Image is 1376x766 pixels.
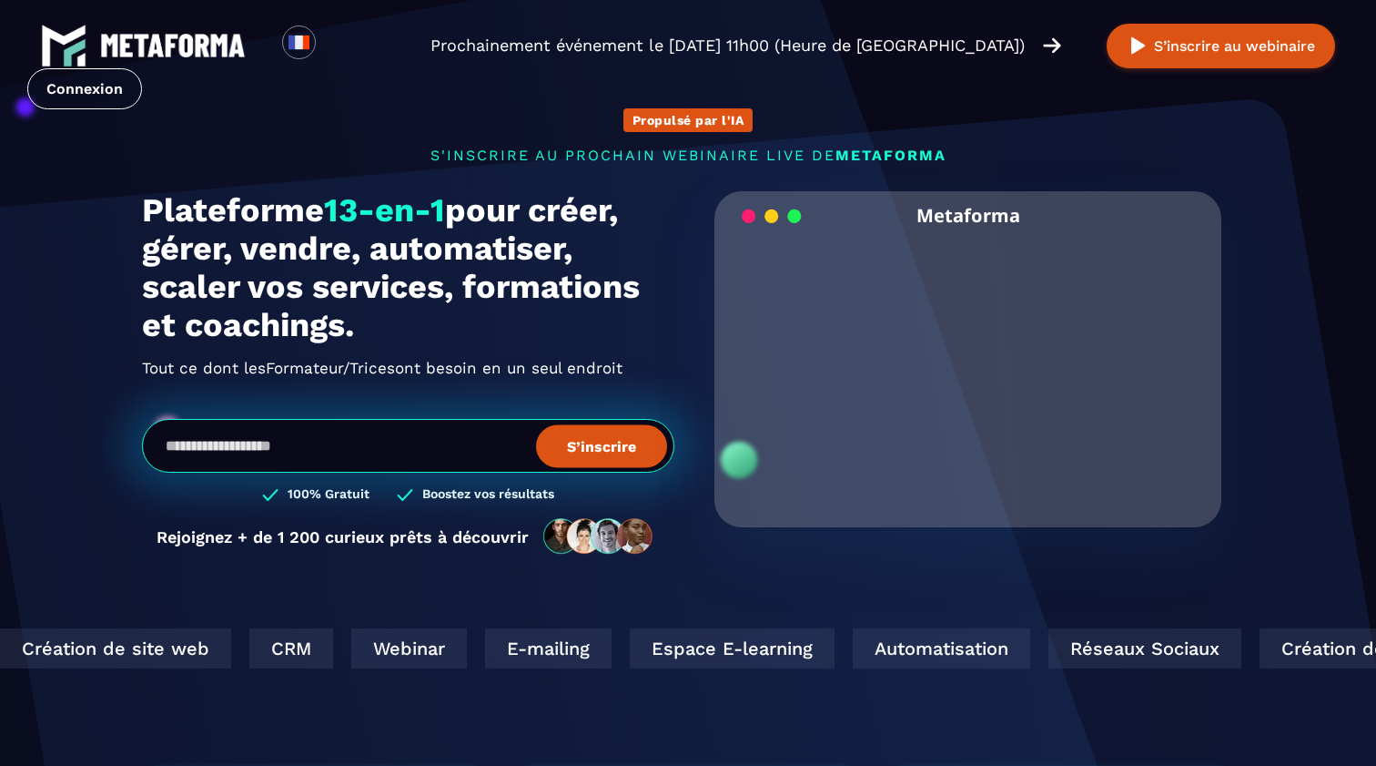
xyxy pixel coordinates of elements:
[316,26,360,66] div: Search for option
[288,486,369,504] h3: 100% Gratuit
[1043,36,1061,56] img: arrow-right
[1043,628,1236,669] div: Réseaux Sociaux
[142,353,674,383] h2: Tout ce dont les ont besoin en un seul endroit
[41,23,86,68] img: logo
[244,628,328,669] div: CRM
[536,424,667,467] button: S’inscrire
[430,33,1025,58] p: Prochainement événement le [DATE] 11h00 (Heure de [GEOGRAPHIC_DATA])
[538,517,660,556] img: community-people
[1127,35,1149,57] img: play
[346,628,461,669] div: Webinar
[1107,24,1335,68] button: S’inscrire au webinaire
[288,31,310,54] img: fr
[728,240,1208,479] video: Your browser does not support the video tag.
[916,191,1020,240] h2: Metaforma
[262,486,278,504] img: checked
[422,486,554,504] h3: Boostez vos résultats
[324,191,445,230] span: 13-en-1
[100,34,246,57] img: logo
[142,147,1234,164] p: s'inscrire au prochain webinaire live de
[847,628,1025,669] div: Automatisation
[157,527,529,546] p: Rejoignez + de 1 200 curieux prêts à découvrir
[480,628,606,669] div: E-mailing
[624,628,829,669] div: Espace E-learning
[266,353,395,383] span: Formateur/Trices
[142,191,674,344] h1: Plateforme pour créer, gérer, vendre, automatiser, scaler vos services, formations et coachings.
[397,486,413,504] img: checked
[742,208,802,225] img: loading
[27,68,142,109] a: Connexion
[331,35,345,56] input: Search for option
[835,147,946,164] span: METAFORMA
